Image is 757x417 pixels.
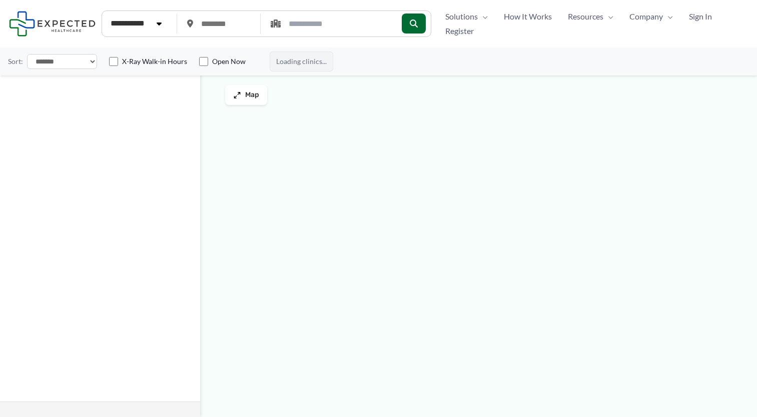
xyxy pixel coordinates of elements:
[621,9,681,24] a: CompanyMenu Toggle
[504,9,552,24] span: How It Works
[225,85,267,105] button: Map
[478,9,488,24] span: Menu Toggle
[212,56,246,66] label: Open Now
[681,9,720,24] a: Sign In
[445,9,478,24] span: Solutions
[9,11,96,36] img: Expected Healthcare Logo - side, dark font, small
[496,9,560,24] a: How It Works
[445,23,474,38] span: Register
[270,51,333,71] span: Loading clinics...
[245,91,259,99] span: Map
[437,9,496,24] a: SolutionsMenu Toggle
[437,23,482,38] a: Register
[122,56,187,66] label: X-Ray Walk-in Hours
[663,9,673,24] span: Menu Toggle
[233,91,241,99] img: Maximize
[8,55,23,68] label: Sort:
[603,9,613,24] span: Menu Toggle
[629,9,663,24] span: Company
[560,9,621,24] a: ResourcesMenu Toggle
[689,9,712,24] span: Sign In
[568,9,603,24] span: Resources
